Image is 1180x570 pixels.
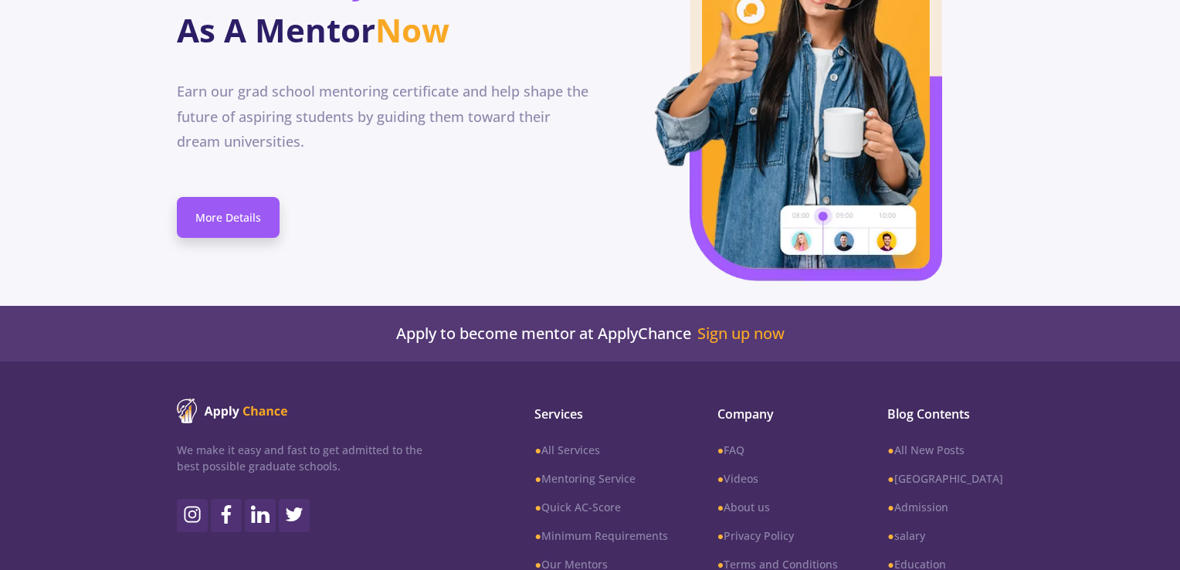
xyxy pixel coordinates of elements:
[717,528,838,544] a: ●Privacy Policy
[717,471,724,486] b: ●
[534,405,667,423] span: Services
[534,528,667,544] a: ●Minimum Requirements
[375,8,449,52] span: Now
[887,470,1002,487] a: ●[GEOGRAPHIC_DATA]
[717,528,724,543] b: ●
[717,500,724,514] b: ●
[717,443,724,457] b: ●
[887,499,1002,515] a: ●Admission
[534,528,541,543] b: ●
[534,443,541,457] b: ●
[177,197,280,238] a: More Details
[534,471,541,486] b: ●
[177,442,422,474] p: We make it easy and fast to get admitted to the best possible graduate schools.
[717,499,838,515] a: ●About us
[887,443,893,457] b: ●
[717,470,838,487] a: ●Videos
[177,82,588,151] span: Earn our grad school mentoring certificate and help shape the future of aspiring students by guid...
[534,499,667,515] a: ●Quick AC-Score
[887,528,1002,544] a: ●salary
[177,399,288,423] img: ApplyChance logo
[887,471,893,486] b: ●
[717,405,838,423] span: Company
[534,500,541,514] b: ●
[534,470,667,487] a: ●Mentoring Service
[887,500,893,514] b: ●
[717,442,838,458] a: ●FAQ
[534,442,667,458] a: ●All Services
[887,442,1002,458] a: ●All New Posts
[887,405,1002,423] span: Blog Contents
[887,528,893,543] b: ●
[697,324,785,343] a: Sign up now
